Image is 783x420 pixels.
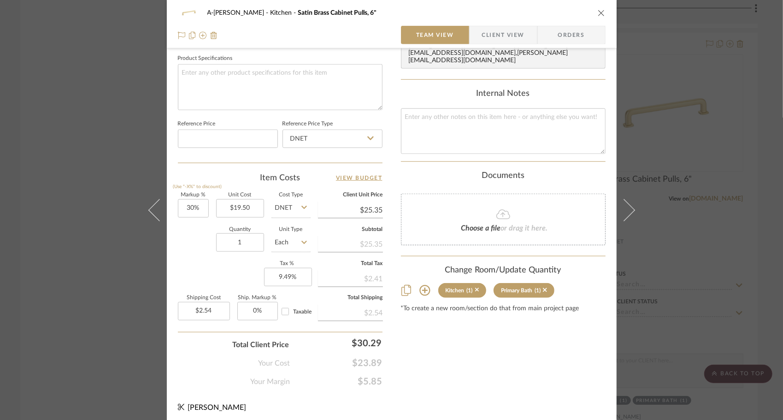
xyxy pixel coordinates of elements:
span: Client View [482,26,524,44]
label: Unit Type [271,227,311,232]
label: Shipping Cost [178,296,230,300]
div: Change Room/Update Quantity [401,266,606,276]
div: $30.29 [294,334,386,352]
div: [EMAIL_ADDRESS][DOMAIN_NAME] , [PERSON_NAME][EMAIL_ADDRESS][DOMAIN_NAME] , [PERSON_NAME][EMAIL_AD... [409,35,601,65]
label: Markup % [178,193,209,197]
a: View Budget [336,172,383,183]
div: Internal Notes [401,89,606,99]
div: Primary Bath [501,287,532,294]
label: Total Tax [318,261,383,266]
div: $25.35 [318,235,383,252]
label: Client Unit Price [318,193,383,197]
span: or drag it here. [501,225,548,232]
button: close [597,9,606,17]
div: (1) [467,287,473,294]
span: $5.85 [290,376,383,387]
label: Unit Cost [216,193,264,197]
label: Subtotal [318,227,383,232]
span: Kitchen [271,10,298,16]
span: Taxable [294,309,312,314]
img: Remove from project [210,32,218,39]
label: Reference Price Type [283,122,333,126]
span: Your Cost [259,358,290,369]
span: Orders [548,26,595,44]
div: $2.54 [318,304,383,320]
span: Choose a file [461,225,501,232]
div: Kitchen [446,287,465,294]
div: Documents [401,171,606,181]
label: Tax % [264,261,311,266]
span: A-[PERSON_NAME] [207,10,271,16]
span: $23.89 [290,358,383,369]
label: Cost Type [271,193,311,197]
label: Quantity [216,227,264,232]
label: Total Shipping [318,296,383,300]
span: Your Margin [251,376,290,387]
label: Product Specifications [178,56,233,61]
span: Total Client Price [233,339,289,350]
span: [PERSON_NAME] [188,404,247,411]
div: Item Costs [178,172,383,183]
label: Reference Price [178,122,216,126]
div: $2.41 [318,270,383,286]
div: *To create a new room/section do that from main project page [401,305,606,313]
label: Ship. Markup % [237,296,278,300]
div: (1) [535,287,541,294]
span: Satin Brass Cabinet Pulls, 6" [298,10,377,16]
img: fe2a316a-780b-4ddf-bd04-bd5fdeeeef93_48x40.jpg [178,4,200,22]
span: Team View [416,26,454,44]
